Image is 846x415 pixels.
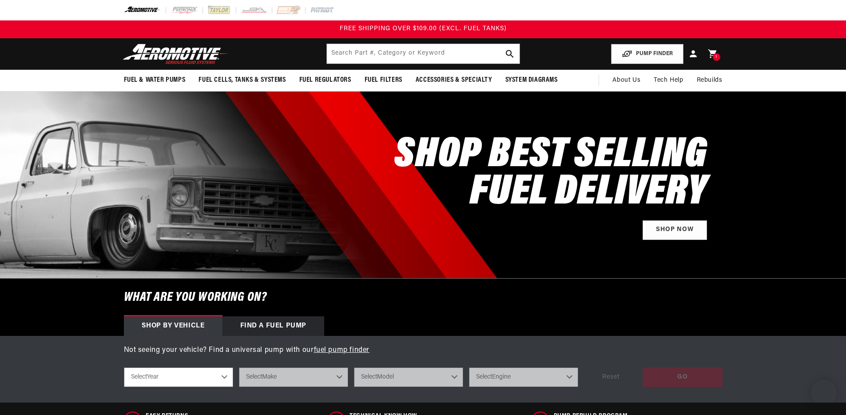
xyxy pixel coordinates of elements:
input: Search by Part Number, Category or Keyword [327,44,520,64]
img: Aeromotive [120,44,231,64]
span: FREE SHIPPING OVER $109.00 (EXCL. FUEL TANKS) [340,25,507,32]
summary: Fuel & Water Pumps [117,70,192,91]
a: fuel pump finder [314,347,370,354]
a: About Us [606,70,647,91]
span: Fuel & Water Pumps [124,76,186,85]
span: Tech Help [654,76,683,85]
span: 1 [715,53,717,61]
select: Year [124,367,233,387]
span: Fuel Cells, Tanks & Systems [199,76,286,85]
summary: System Diagrams [499,70,564,91]
summary: Fuel Filters [358,70,409,91]
div: Shop by vehicle [124,316,222,336]
span: Rebuilds [697,76,723,85]
button: search button [500,44,520,64]
select: Engine [469,367,578,387]
summary: Fuel Regulators [293,70,358,91]
summary: Fuel Cells, Tanks & Systems [192,70,292,91]
button: PUMP FINDER [611,44,683,64]
span: System Diagrams [505,76,558,85]
div: Find a Fuel Pump [222,316,325,336]
summary: Rebuilds [690,70,729,91]
select: Model [354,367,463,387]
p: Not seeing your vehicle? Find a universal pump with our [124,345,723,356]
select: Make [239,367,348,387]
h6: What are you working on? [102,279,745,316]
span: Accessories & Specialty [416,76,492,85]
span: Fuel Filters [365,76,402,85]
h2: SHOP BEST SELLING FUEL DELIVERY [394,137,707,211]
span: About Us [612,77,640,84]
summary: Tech Help [647,70,690,91]
summary: Accessories & Specialty [409,70,499,91]
span: Fuel Regulators [299,76,351,85]
a: Shop Now [643,220,707,240]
